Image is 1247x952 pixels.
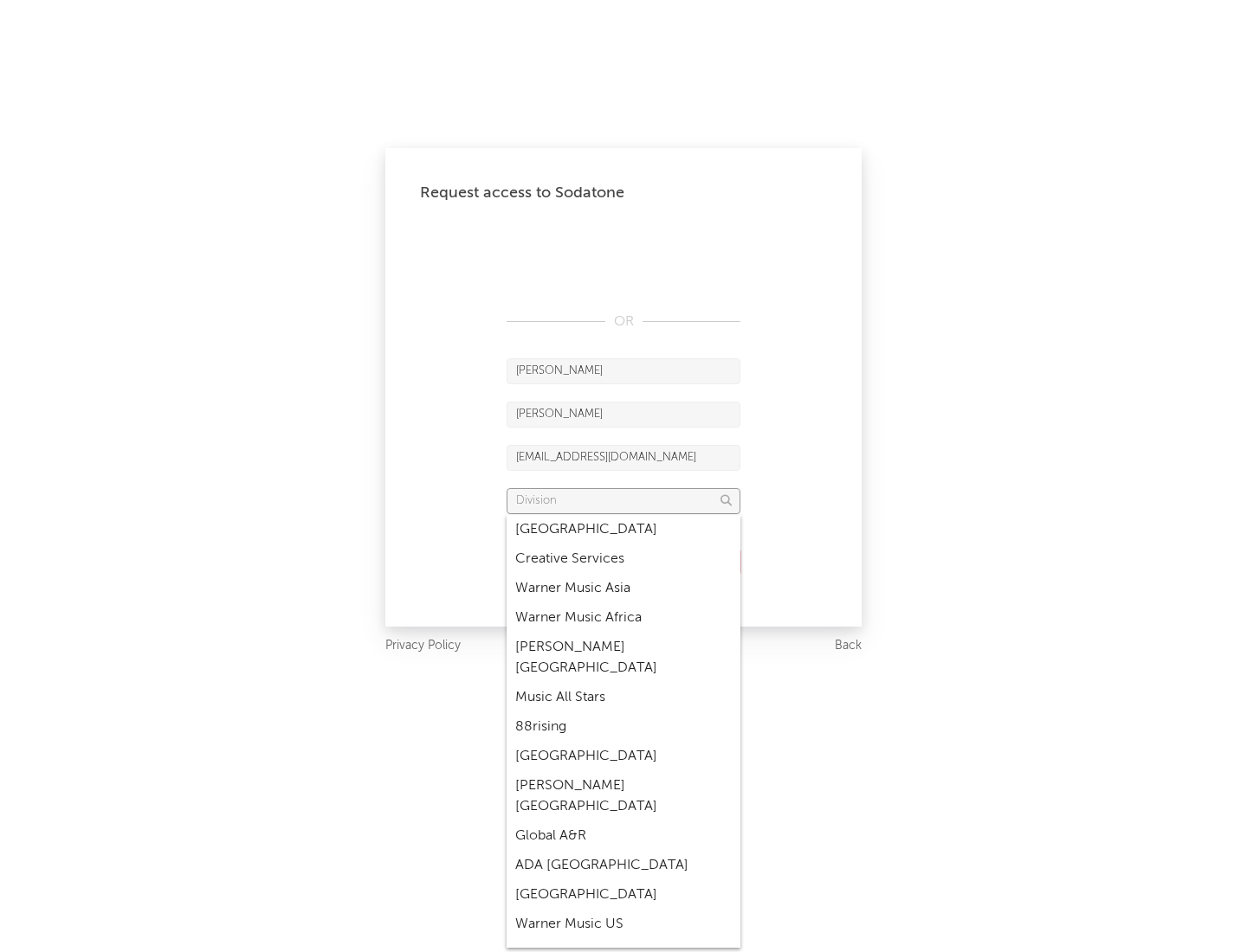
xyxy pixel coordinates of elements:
[835,635,862,657] a: Back
[507,312,740,332] div: OR
[507,574,740,603] div: Warner Music Asia
[507,515,740,544] div: [GEOGRAPHIC_DATA]
[507,544,740,574] div: Creative Services
[507,683,740,712] div: Music All Stars
[507,851,740,880] div: ADA [GEOGRAPHIC_DATA]
[507,445,740,471] input: Email
[507,910,740,939] div: Warner Music US
[507,880,740,910] div: [GEOGRAPHIC_DATA]
[507,742,740,771] div: [GEOGRAPHIC_DATA]
[385,635,461,657] a: Privacy Policy
[507,358,740,384] input: First Name
[507,488,740,514] input: Division
[507,771,740,821] div: [PERSON_NAME] [GEOGRAPHIC_DATA]
[507,821,740,851] div: Global A&R
[507,402,740,428] input: Last Name
[420,183,827,203] div: Request access to Sodatone
[507,633,740,683] div: [PERSON_NAME] [GEOGRAPHIC_DATA]
[507,712,740,742] div: 88rising
[507,603,740,633] div: Warner Music Africa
